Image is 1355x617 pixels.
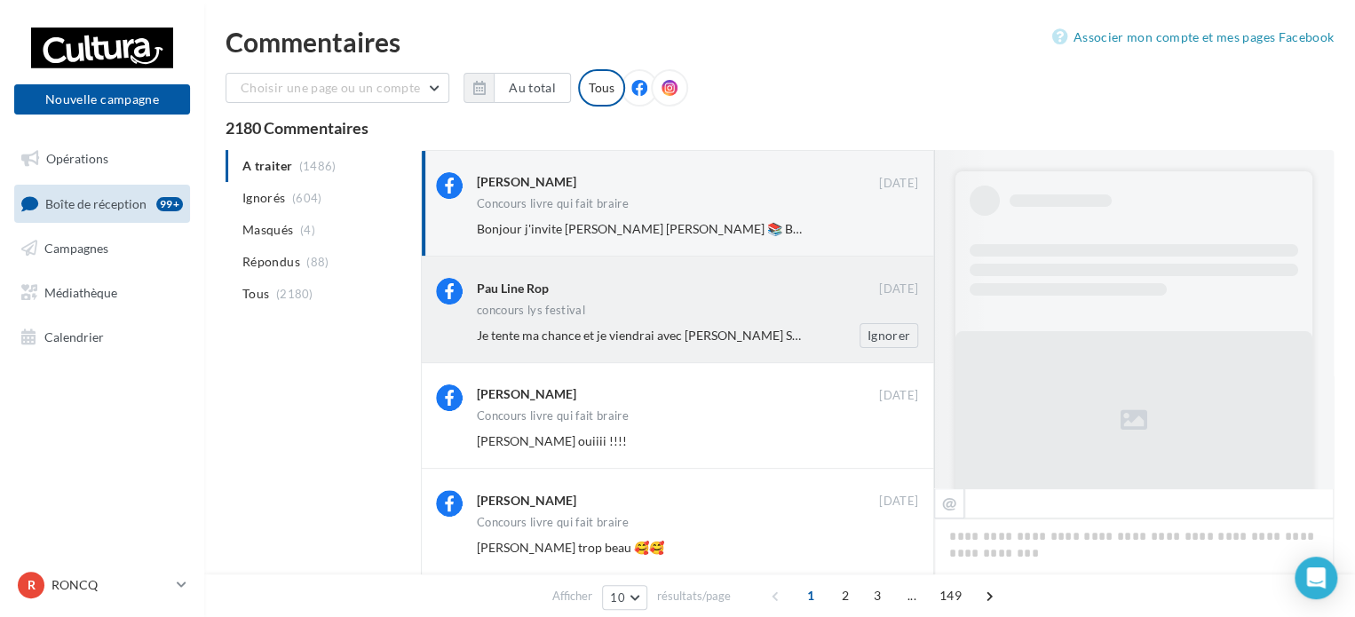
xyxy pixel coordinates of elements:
span: Je tente ma chance et je viendrai avec [PERSON_NAME] Sanguino [PERSON_NAME] [PERSON_NAME] 🤞🍀🍀🍀🤞🤩😍🥳🥳 [477,328,1177,343]
span: Répondus [242,253,300,271]
span: Choisir une page ou un compte [241,80,420,95]
div: Commentaires [226,28,1334,55]
span: [PERSON_NAME] trop beau 🥰🥰 [477,540,664,555]
span: [DATE] [879,176,918,192]
span: [DATE] [879,494,918,510]
span: 10 [610,590,625,605]
span: 3 [863,581,891,610]
div: Open Intercom Messenger [1295,557,1337,599]
a: Opérations [11,140,194,178]
p: RONCQ [52,576,170,594]
a: R RONCQ [14,568,190,602]
div: 99+ [156,197,183,211]
a: Médiathèque [11,274,194,312]
span: ... [898,581,926,610]
div: [PERSON_NAME] [477,492,576,510]
button: Au total [494,73,571,103]
div: [PERSON_NAME] [477,173,576,191]
span: Opérations [46,151,108,166]
div: [PERSON_NAME] [477,385,576,403]
span: (4) [300,223,315,237]
div: Pau Line Rop [477,280,549,297]
a: Boîte de réception99+ [11,185,194,223]
span: Afficher [552,588,592,605]
span: Calendrier [44,328,104,344]
span: (88) [306,255,329,269]
span: 149 [932,581,969,610]
a: Associer mon compte et mes pages Facebook [1052,27,1334,48]
span: [DATE] [879,281,918,297]
span: Boîte de réception [45,195,147,210]
div: Tous [578,69,625,107]
span: Tous [242,285,269,303]
span: (604) [292,191,322,205]
span: (2180) [276,287,313,301]
span: Médiathèque [44,285,117,300]
button: 10 [602,585,647,610]
span: 1 [796,581,825,610]
button: Au total [464,73,571,103]
button: Ignorer [860,323,918,348]
a: Campagnes [11,230,194,267]
span: Ignorés [242,189,285,207]
div: 2180 Commentaires [226,120,1334,136]
a: Calendrier [11,319,194,356]
span: [DATE] [879,388,918,404]
button: Nouvelle campagne [14,84,190,115]
div: Concours livre qui fait braire [477,198,629,210]
span: 2 [831,581,860,610]
div: Concours livre qui fait braire [477,517,629,528]
button: Choisir une page ou un compte [226,73,449,103]
div: Concours livre qui fait braire [477,410,629,422]
span: résultats/page [657,588,731,605]
span: Campagnes [44,241,108,256]
span: Bonjour j'invite [PERSON_NAME] [PERSON_NAME] 📚 Bonne journée 😊 [477,221,884,236]
span: R [28,576,36,594]
span: Masqués [242,221,293,239]
div: concours lys festival [477,305,585,316]
span: [PERSON_NAME] ouiiii !!!! [477,433,627,448]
